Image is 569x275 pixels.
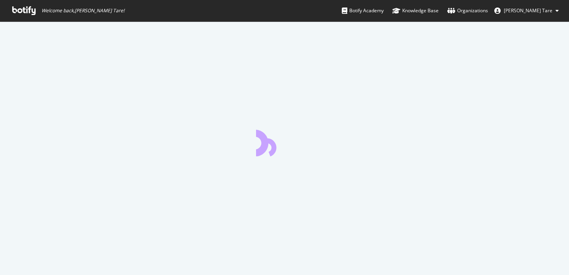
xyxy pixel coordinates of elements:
div: Botify Academy [342,7,384,15]
span: Advait Tare [504,7,552,14]
button: [PERSON_NAME] Tare [488,4,565,17]
div: Organizations [447,7,488,15]
div: animation [256,128,313,156]
div: Knowledge Base [392,7,439,15]
span: Welcome back, [PERSON_NAME] Tare ! [41,8,124,14]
